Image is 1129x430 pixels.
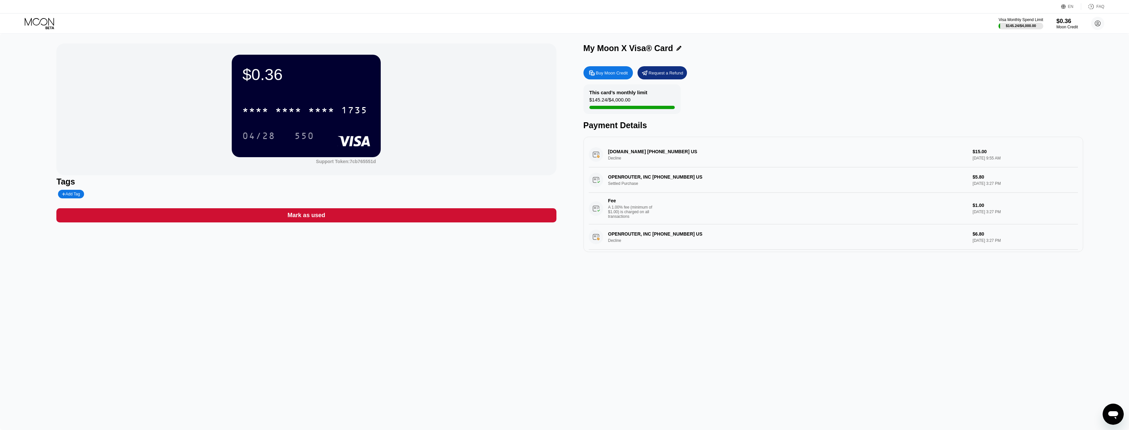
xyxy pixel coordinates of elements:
div: Request a Refund [638,66,687,79]
div: Buy Moon Credit [583,66,633,79]
div: Support Token:7cb765551d [316,159,376,164]
div: EN [1061,3,1081,10]
iframe: Button to launch messaging window [1103,404,1124,425]
div: Support Token: 7cb765551d [316,159,376,164]
div: Fee [608,198,654,203]
div: Add Tag [62,192,80,196]
div: Payment Details [583,121,1083,130]
div: $145.24 / $4,000.00 [1006,24,1036,28]
div: Visa Monthly Spend Limit$145.24/$4,000.00 [998,17,1043,29]
div: Buy Moon Credit [596,70,628,76]
div: Visa Monthly Spend Limit [998,17,1043,22]
div: Mark as used [287,212,325,219]
div: $0.36Moon Credit [1056,18,1078,29]
div: EN [1068,4,1074,9]
div: 550 [294,131,314,142]
div: 04/28 [242,131,275,142]
div: $0.36 [242,65,370,84]
div: $0.36 [1056,18,1078,25]
div: Request a Refund [649,70,683,76]
div: [DATE] 3:27 PM [973,210,1078,214]
div: 550 [289,128,319,144]
div: $145.24 / $4,000.00 [589,97,631,106]
div: Moon Credit [1056,25,1078,29]
div: This card’s monthly limit [589,90,647,95]
div: A 1.00% fee (minimum of $1.00) is charged on all transactions [608,205,658,219]
div: 04/28 [237,128,280,144]
div: My Moon X Visa® Card [583,43,673,53]
div: FAQ [1081,3,1104,10]
div: $1.00 [973,203,1078,208]
div: Add Tag [58,190,84,198]
div: FeeA 1.00% fee (minimum of $1.00) is charged on all transactions$1.00[DATE] 3:27 PM [589,193,1078,224]
div: 1735 [341,106,368,116]
div: Mark as used [56,208,556,222]
div: FAQ [1096,4,1104,9]
div: Tags [56,177,556,186]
